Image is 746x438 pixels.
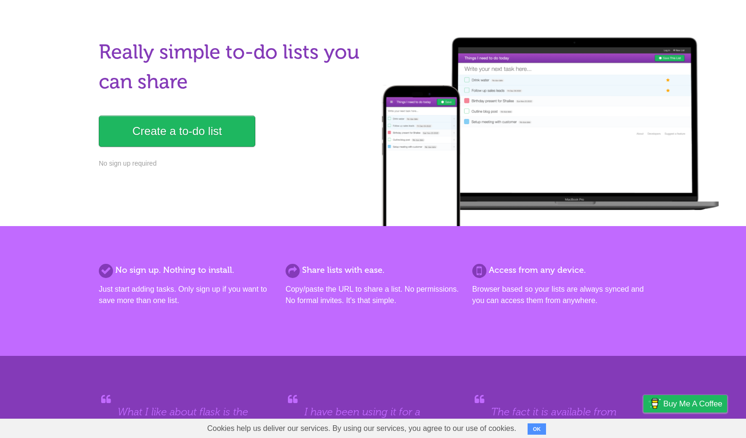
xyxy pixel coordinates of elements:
[99,116,255,147] a: Create a to-do list
[99,159,367,168] p: No sign up required
[99,264,274,277] h2: No sign up. Nothing to install.
[663,396,722,412] span: Buy me a coffee
[648,396,661,412] img: Buy me a coffee
[286,264,460,277] h2: Share lists with ease.
[99,37,367,97] h1: Really simple to-do lists you can share
[472,284,647,306] p: Browser based so your lists are always synced and you can access them from anywhere.
[643,395,727,413] a: Buy me a coffee
[528,423,546,435] button: OK
[286,284,460,306] p: Copy/paste the URL to share a list. No permissions. No formal invites. It's that simple.
[99,284,274,306] p: Just start adding tasks. Only sign up if you want to save more than one list.
[198,419,526,438] span: Cookies help us deliver our services. By using our services, you agree to our use of cookies.
[472,264,647,277] h2: Access from any device.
